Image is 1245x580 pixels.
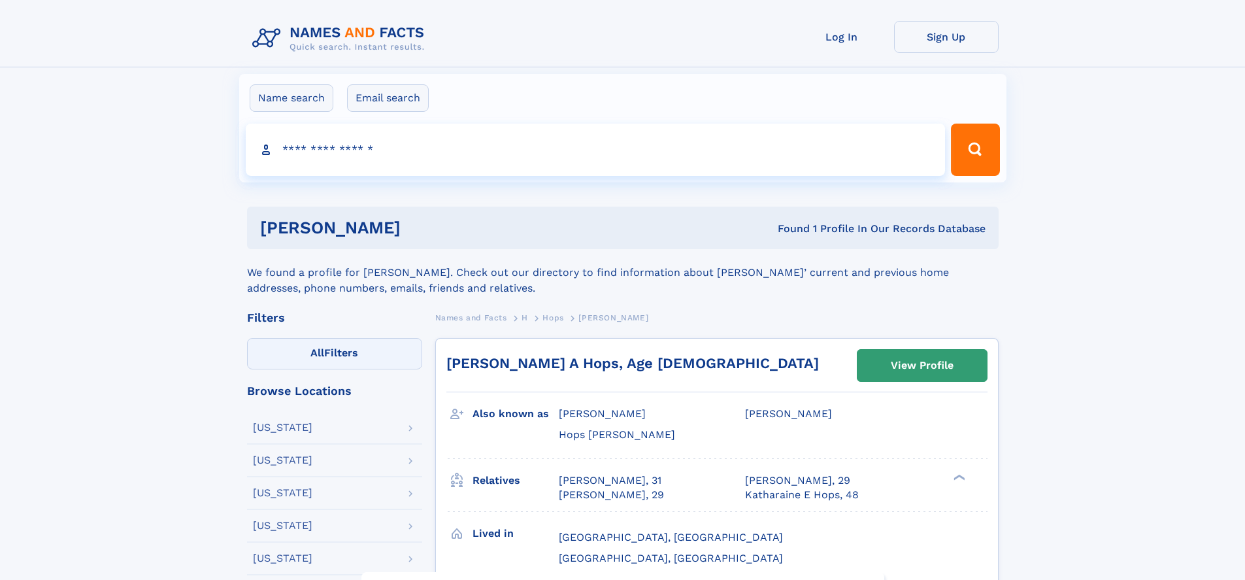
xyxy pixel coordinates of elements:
[446,355,819,371] a: [PERSON_NAME] A Hops, Age [DEMOGRAPHIC_DATA]
[894,21,999,53] a: Sign Up
[253,553,312,564] div: [US_STATE]
[745,488,859,502] a: Katharaine E Hops, 48
[559,407,646,420] span: [PERSON_NAME]
[473,522,559,545] h3: Lived in
[247,249,999,296] div: We found a profile for [PERSON_NAME]. Check out our directory to find information about [PERSON_N...
[589,222,986,236] div: Found 1 Profile In Our Records Database
[247,21,435,56] img: Logo Names and Facts
[246,124,946,176] input: search input
[310,347,324,359] span: All
[745,407,832,420] span: [PERSON_NAME]
[522,309,528,326] a: H
[891,350,954,381] div: View Profile
[745,473,850,488] a: [PERSON_NAME], 29
[250,84,333,112] label: Name search
[559,552,783,564] span: [GEOGRAPHIC_DATA], [GEOGRAPHIC_DATA]
[473,469,559,492] h3: Relatives
[950,473,966,481] div: ❯
[347,84,429,112] label: Email search
[542,309,563,326] a: Hops
[789,21,894,53] a: Log In
[253,422,312,433] div: [US_STATE]
[260,220,589,236] h1: [PERSON_NAME]
[559,428,675,441] span: Hops [PERSON_NAME]
[247,312,422,324] div: Filters
[542,313,563,322] span: Hops
[522,313,528,322] span: H
[951,124,999,176] button: Search Button
[559,473,661,488] a: [PERSON_NAME], 31
[253,520,312,531] div: [US_STATE]
[253,488,312,498] div: [US_STATE]
[559,488,664,502] a: [PERSON_NAME], 29
[247,385,422,397] div: Browse Locations
[247,338,422,369] label: Filters
[857,350,987,381] a: View Profile
[578,313,648,322] span: [PERSON_NAME]
[473,403,559,425] h3: Also known as
[559,531,783,543] span: [GEOGRAPHIC_DATA], [GEOGRAPHIC_DATA]
[253,455,312,466] div: [US_STATE]
[435,309,507,326] a: Names and Facts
